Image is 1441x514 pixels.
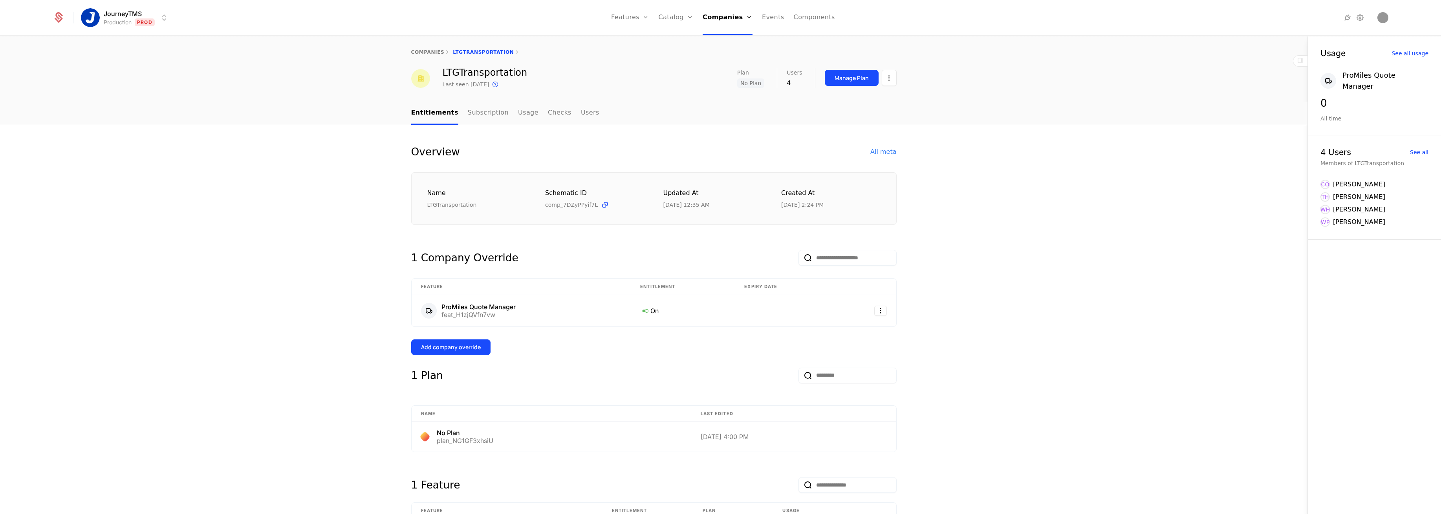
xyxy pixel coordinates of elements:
[1333,205,1385,214] div: [PERSON_NAME]
[412,279,631,295] th: Feature
[1320,217,1330,227] div: WP
[135,18,155,26] span: Prod
[737,78,764,88] span: No Plan
[874,306,887,316] button: Select action
[1320,148,1351,156] div: 4 Users
[1320,159,1428,167] div: Members of LTGTransportation
[825,70,879,86] button: Manage Plan
[427,201,527,209] div: LTGTransportation
[663,188,763,198] div: Updated at
[1342,70,1428,92] div: ProMiles Quote Manager
[1320,205,1330,214] div: WH
[701,434,887,440] div: [DATE] 4:00 PM
[545,188,645,198] div: Schematic ID
[1320,115,1428,122] div: All time
[411,49,445,55] a: companies
[1333,180,1385,189] div: [PERSON_NAME]
[411,368,443,383] div: 1 Plan
[83,9,169,26] button: Select environment
[1320,180,1330,189] div: CO
[1377,12,1388,23] img: Walker Probasco
[443,68,527,77] div: LTGTransportation
[81,8,100,27] img: JourneyTMS
[1320,192,1330,202] div: TH
[411,250,518,266] div: 1 Company Override
[441,312,516,318] div: feat_H1zjQVfn7vw
[411,102,897,125] nav: Main
[104,18,132,26] div: Production
[781,188,881,198] div: Created at
[468,102,509,125] a: Subscription
[518,102,538,125] a: Usage
[1320,70,1428,92] button: ProMiles Quote Manager
[437,437,493,444] div: plan_NG1GF3xhsiU
[545,201,598,209] span: comp_7DZyPPyif7L
[411,69,430,88] img: LTGTransportation
[691,406,896,422] th: Last edited
[104,9,142,18] span: JourneyTMS
[581,102,599,125] a: Users
[411,102,599,125] ul: Choose Sub Page
[1410,149,1428,155] div: See all
[663,201,710,209] div: 8/25/25, 12:35 AM
[548,102,571,125] a: Checks
[437,430,493,436] div: No Plan
[631,279,735,295] th: Entitlement
[787,70,802,75] span: Users
[427,188,527,198] div: Name
[781,201,824,209] div: 7/29/25, 2:24 PM
[882,70,897,86] button: Select action
[737,70,749,75] span: Plan
[443,80,489,88] div: Last seen [DATE]
[411,339,491,355] button: Add company override
[1320,49,1346,57] div: Usage
[870,147,896,157] div: All meta
[835,74,869,82] div: Manage Plan
[411,144,460,160] div: Overview
[1355,13,1365,22] a: Settings
[1392,51,1428,56] div: See all usage
[735,279,835,295] th: Expiry date
[1333,217,1385,227] div: [PERSON_NAME]
[441,304,516,310] div: ProMiles Quote Manager
[1377,12,1388,23] button: Open user button
[640,306,725,316] div: On
[1320,98,1428,108] div: 0
[412,406,691,422] th: Name
[411,102,458,125] a: Entitlements
[1343,13,1352,22] a: Integrations
[1333,192,1385,202] div: [PERSON_NAME]
[421,343,481,351] div: Add company override
[411,477,460,493] div: 1 Feature
[787,78,802,88] div: 4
